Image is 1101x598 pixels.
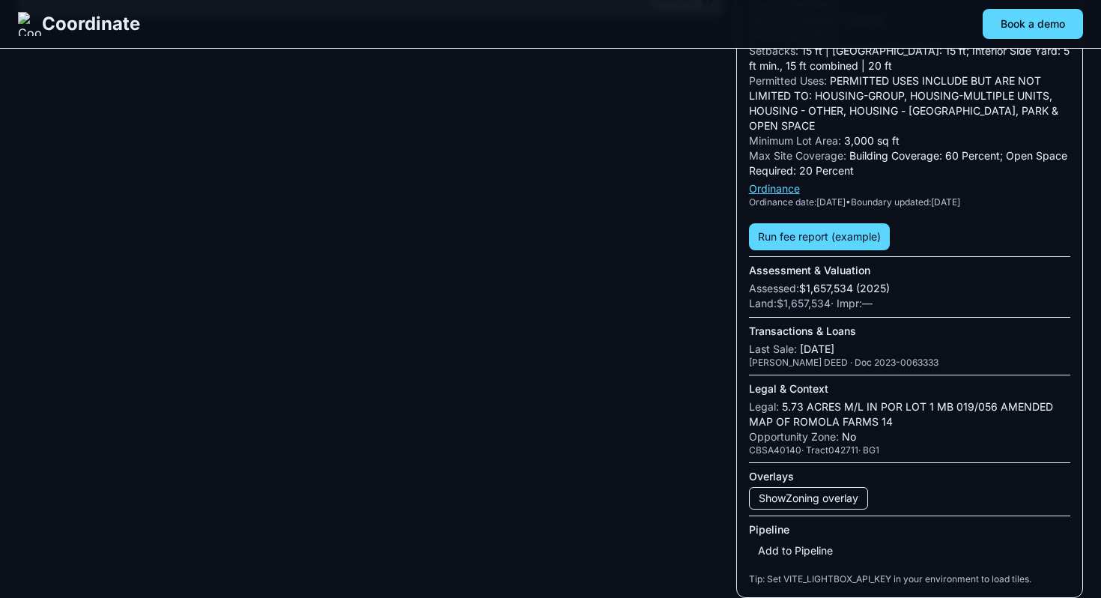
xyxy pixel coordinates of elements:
[749,342,797,355] span: Last Sale:
[749,133,1070,148] div: 3,000 sq ft
[749,399,1070,429] div: 5.73 ACRES M/L IN POR LOT 1 MB 019/056 AMENDED MAP OF ROMOLA FARMS 14
[749,522,1070,537] div: Pipeline
[749,263,1070,278] div: Assessment & Valuation
[846,196,960,208] span: • Boundary updated: [DATE]
[42,12,140,36] span: Coordinate
[18,12,42,36] img: Coordinate
[749,148,1070,178] div: Building Coverage: 60 Percent; Open Space Required: 20 Percent
[749,469,1070,484] div: Overlays
[749,573,1070,585] div: Tip: Set VITE_LIGHTBOX_API_KEY in your environment to load tiles.
[749,44,798,57] span: Setbacks:
[749,74,827,87] span: Permitted Uses:
[749,430,839,443] span: Opportunity Zone:
[749,43,1070,73] div: 15 ft | [GEOGRAPHIC_DATA]: 15 ft; Interior Side Yard: 5 ft min., 15 ft combined | 20 ft
[749,196,846,208] span: Ordinance date: [DATE]
[749,282,799,295] span: Assessed:
[749,281,1070,296] div: $ 1,657,534 (2025)
[749,182,800,195] a: Ordinance
[749,324,1070,339] div: Transactions & Loans
[749,444,1070,456] div: CBSA 40140 · Tract 042711 · BG 1
[749,296,1070,311] div: Land: $1,657,534 · Impr: —
[749,73,1070,133] div: PERMITTED USES INCLUDE BUT ARE NOT LIMITED TO: HOUSING-GROUP, HOUSING-MULTIPLE UNITS, HOUSING - O...
[749,357,1070,369] div: [PERSON_NAME] DEED · Doc 2023-0063333
[749,223,890,250] a: Run fee report (example)
[749,381,1070,396] div: Legal & Context
[749,342,1070,357] div: [DATE]
[983,9,1083,39] button: Book a demo
[749,149,846,162] span: Max Site Coverage:
[18,12,140,36] a: Coordinate
[749,134,841,147] span: Minimum Lot Area:
[749,487,868,510] button: ShowZoning overlay
[749,400,779,413] span: Legal:
[749,429,1070,444] div: No
[749,540,842,561] button: Add to Pipeline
